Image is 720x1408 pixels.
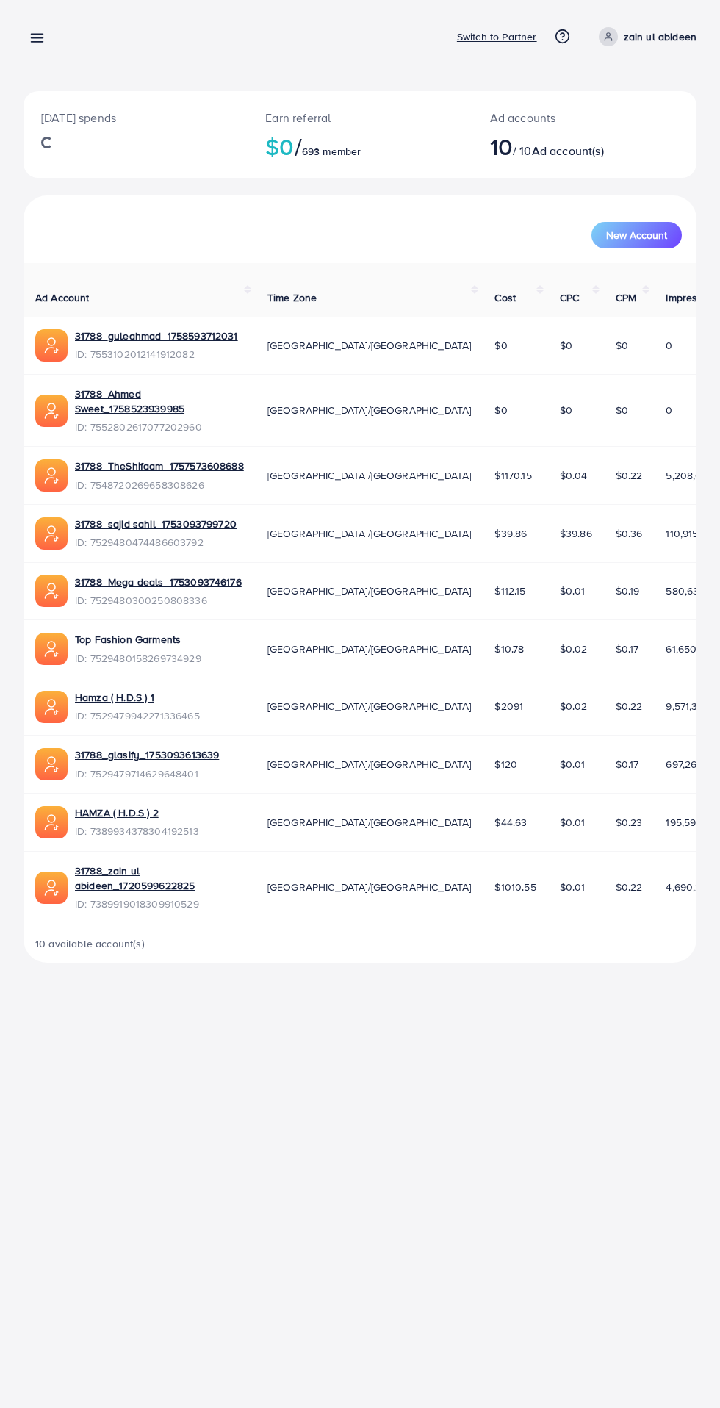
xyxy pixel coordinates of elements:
[35,459,68,492] img: ic-ads-acc.e4c84228.svg
[75,651,201,666] span: ID: 7529480158269734929
[35,633,68,665] img: ic-ads-acc.e4c84228.svg
[560,468,588,483] span: $0.04
[75,747,219,762] a: 31788_glasify_1753093613639
[666,468,713,483] span: 5,208,633
[75,420,244,434] span: ID: 7552802617077202960
[616,526,643,541] span: $0.36
[41,109,230,126] p: [DATE] spends
[560,338,572,353] span: $0
[560,880,586,894] span: $0.01
[267,642,472,656] span: [GEOGRAPHIC_DATA]/[GEOGRAPHIC_DATA]
[494,815,527,830] span: $44.63
[75,766,219,781] span: ID: 7529479714629648401
[560,403,572,417] span: $0
[35,872,68,904] img: ic-ads-acc.e4c84228.svg
[494,699,523,714] span: $2091
[457,28,537,46] p: Switch to Partner
[560,815,586,830] span: $0.01
[75,632,201,647] a: Top Fashion Garments
[267,526,472,541] span: [GEOGRAPHIC_DATA]/[GEOGRAPHIC_DATA]
[616,880,643,894] span: $0.22
[75,347,238,362] span: ID: 7553102012141912082
[494,642,524,656] span: $10.78
[267,583,472,598] span: [GEOGRAPHIC_DATA]/[GEOGRAPHIC_DATA]
[490,109,623,126] p: Ad accounts
[560,699,588,714] span: $0.02
[267,290,317,305] span: Time Zone
[75,863,244,894] a: 31788_zain ul abideen_1720599622825
[606,230,667,240] span: New Account
[616,815,643,830] span: $0.23
[75,387,244,417] a: 31788_Ahmed Sweet_1758523939985
[490,129,513,163] span: 10
[265,132,454,160] h2: $0
[75,575,242,589] a: 31788_Mega deals_1753093746176
[666,338,672,353] span: 0
[494,583,525,598] span: $112.15
[35,290,90,305] span: Ad Account
[75,517,237,531] a: 31788_sajid sahil_1753093799720
[35,806,68,838] img: ic-ads-acc.e4c84228.svg
[35,748,68,780] img: ic-ads-acc.e4c84228.svg
[267,815,472,830] span: [GEOGRAPHIC_DATA]/[GEOGRAPHIC_DATA]
[616,468,643,483] span: $0.22
[532,143,604,159] span: Ad account(s)
[35,329,68,362] img: ic-ads-acc.e4c84228.svg
[35,936,145,951] span: 10 available account(s)
[75,478,244,492] span: ID: 7548720269658308626
[666,815,699,830] span: 195,591
[616,757,639,772] span: $0.17
[490,132,623,160] h2: / 10
[593,27,696,46] a: zain ul abideen
[666,699,709,714] span: 9,571,383
[267,468,472,483] span: [GEOGRAPHIC_DATA]/[GEOGRAPHIC_DATA]
[75,690,200,705] a: Hamza ( H.D.S ) 1
[494,468,531,483] span: $1170.15
[616,583,640,598] span: $0.19
[265,109,454,126] p: Earn referral
[35,395,68,427] img: ic-ads-acc.e4c84228.svg
[75,897,244,911] span: ID: 7389919018309910529
[591,222,682,248] button: New Account
[267,757,472,772] span: [GEOGRAPHIC_DATA]/[GEOGRAPHIC_DATA]
[666,290,717,305] span: Impression
[560,290,579,305] span: CPC
[75,593,242,608] span: ID: 7529480300250808336
[666,880,713,894] span: 4,690,223
[616,290,636,305] span: CPM
[560,757,586,772] span: $0.01
[75,805,199,820] a: HAMZA ( H.D.S ) 2
[75,535,237,550] span: ID: 7529480474486603792
[267,880,472,894] span: [GEOGRAPHIC_DATA]/[GEOGRAPHIC_DATA]
[560,526,592,541] span: $39.86
[494,338,507,353] span: $0
[35,517,68,550] img: ic-ads-acc.e4c84228.svg
[75,708,200,723] span: ID: 7529479942271336465
[666,642,696,656] span: 61,650
[494,757,517,772] span: $120
[494,880,536,894] span: $1010.55
[267,699,472,714] span: [GEOGRAPHIC_DATA]/[GEOGRAPHIC_DATA]
[666,403,672,417] span: 0
[624,28,696,46] p: zain ul abideen
[666,583,702,598] span: 580,631
[494,526,527,541] span: $39.86
[75,824,199,838] span: ID: 7389934378304192513
[302,144,361,159] span: 693 member
[616,338,628,353] span: $0
[75,328,238,343] a: 31788_guleahmad_1758593712031
[616,403,628,417] span: $0
[494,403,507,417] span: $0
[35,575,68,607] img: ic-ads-acc.e4c84228.svg
[35,691,68,723] img: ic-ads-acc.e4c84228.svg
[75,459,244,473] a: 31788_TheShifaam_1757573608688
[560,642,588,656] span: $0.02
[560,583,586,598] span: $0.01
[267,338,472,353] span: [GEOGRAPHIC_DATA]/[GEOGRAPHIC_DATA]
[616,699,643,714] span: $0.22
[295,129,302,163] span: /
[267,403,472,417] span: [GEOGRAPHIC_DATA]/[GEOGRAPHIC_DATA]
[494,290,516,305] span: Cost
[666,526,698,541] span: 110,915
[666,757,702,772] span: 697,266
